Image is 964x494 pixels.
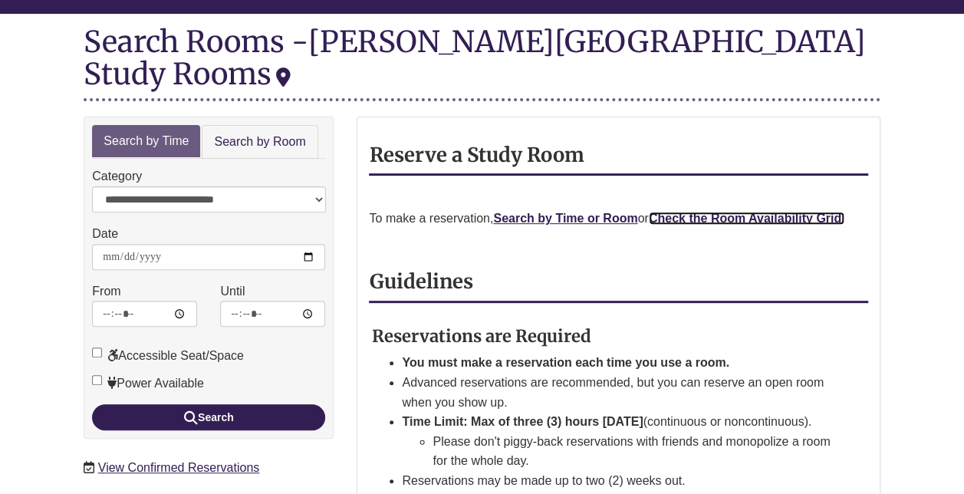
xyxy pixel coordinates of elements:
input: Power Available [92,375,102,385]
div: [PERSON_NAME][GEOGRAPHIC_DATA] Study Rooms [84,23,865,92]
li: Please don't piggy-back reservations with friends and monopolize a room for the whole day. [433,432,831,471]
label: Category [92,166,142,186]
label: Power Available [92,374,204,394]
button: Search [92,404,325,430]
a: Search by Time or Room [493,212,637,225]
div: Search Rooms - [84,25,880,100]
a: Search by Room [202,125,317,160]
strong: Guidelines [369,269,472,294]
strong: Time Limit: Max of three (3) hours [DATE] [402,415,643,428]
a: Search by Time [92,125,200,158]
label: Until [220,282,245,301]
li: Advanced reservations are recommended, but you can reserve an open room when you show up. [402,373,831,412]
a: View Confirmed Reservations [98,461,259,474]
strong: You must make a reservation each time you use a room. [402,356,729,369]
label: From [92,282,120,301]
strong: Reservations are Required [371,325,591,347]
a: Check the Room Availability Grid. [649,212,845,225]
label: Date [92,224,118,244]
p: To make a reservation, or [369,209,867,229]
strong: Reserve a Study Room [369,143,584,167]
li: Reservations may be made up to two (2) weeks out. [402,471,831,491]
li: (continuous or noncontinuous). [402,412,831,471]
input: Accessible Seat/Space [92,347,102,357]
label: Accessible Seat/Space [92,346,244,366]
